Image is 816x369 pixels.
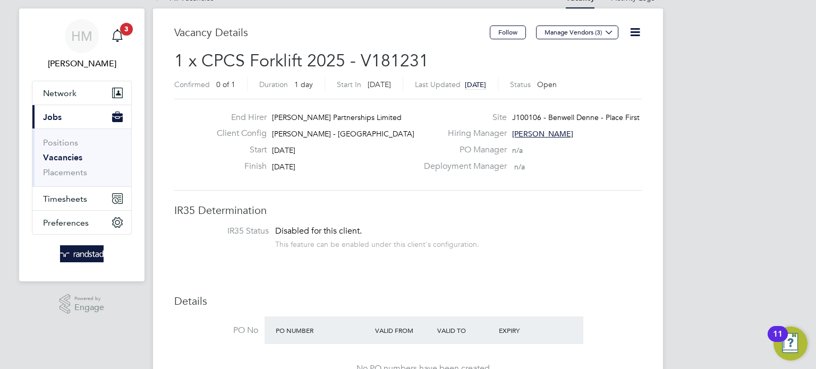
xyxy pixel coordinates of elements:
label: Start [208,144,267,156]
label: Hiring Manager [418,128,507,139]
button: Timesheets [32,187,131,210]
span: [DATE] [272,162,295,171]
label: Last Updated [415,80,461,89]
div: Jobs [32,128,131,186]
label: PO Manager [418,144,507,156]
span: Open [537,80,557,89]
a: Powered byEngage [59,294,105,314]
div: Valid To [435,321,497,340]
label: End Hirer [208,112,267,123]
span: J100106 - Benwell Denne - Place First [512,113,640,122]
label: Status [510,80,531,89]
span: Engage [74,303,104,312]
label: Start In [337,80,361,89]
span: 3 [120,23,133,36]
label: Finish [208,161,267,172]
span: HM [71,29,92,43]
button: Network [32,81,131,105]
span: Disabled for this client. [275,226,362,236]
a: Vacancies [43,152,82,162]
a: HM[PERSON_NAME] [32,19,132,70]
h3: Vacancy Details [174,25,490,39]
div: Valid From [372,321,435,340]
a: Go to home page [32,245,132,262]
span: [DATE] [465,80,486,89]
a: Positions [43,138,78,148]
span: [DATE] [368,80,391,89]
button: Preferences [32,211,131,234]
label: PO No [174,325,258,336]
a: 3 [107,19,128,53]
h3: IR35 Determination [174,203,642,217]
span: 0 of 1 [216,80,235,89]
button: Jobs [32,105,131,128]
button: Open Resource Center, 11 new notifications [773,327,807,361]
label: Confirmed [174,80,210,89]
span: n/a [512,145,523,155]
span: Powered by [74,294,104,303]
label: IR35 Status [185,226,269,237]
span: [PERSON_NAME] Partnerships Limited [272,113,402,122]
span: [PERSON_NAME] - [GEOGRAPHIC_DATA] [272,129,414,139]
a: Placements [43,167,87,177]
label: Client Config [208,128,267,139]
h3: Details [174,294,642,308]
button: Follow [490,25,526,39]
span: 1 x CPCS Forklift 2025 - V181231 [174,50,429,71]
span: [PERSON_NAME] [512,129,573,139]
label: Duration [259,80,288,89]
div: 11 [773,334,783,348]
span: Network [43,88,76,98]
span: Preferences [43,218,89,228]
div: PO Number [273,321,372,340]
span: Jobs [43,112,62,122]
span: n/a [514,162,525,171]
label: Site [418,112,507,123]
span: [DATE] [272,145,295,155]
div: Expiry [496,321,558,340]
label: Deployment Manager [418,161,507,172]
nav: Main navigation [19,8,144,281]
span: Hannah Mitchell [32,57,132,70]
span: Timesheets [43,194,87,204]
div: This feature can be enabled under this client's configuration. [275,237,479,249]
img: randstad-logo-retina.png [60,245,104,262]
span: 1 day [294,80,313,89]
button: Manage Vendors (3) [536,25,618,39]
